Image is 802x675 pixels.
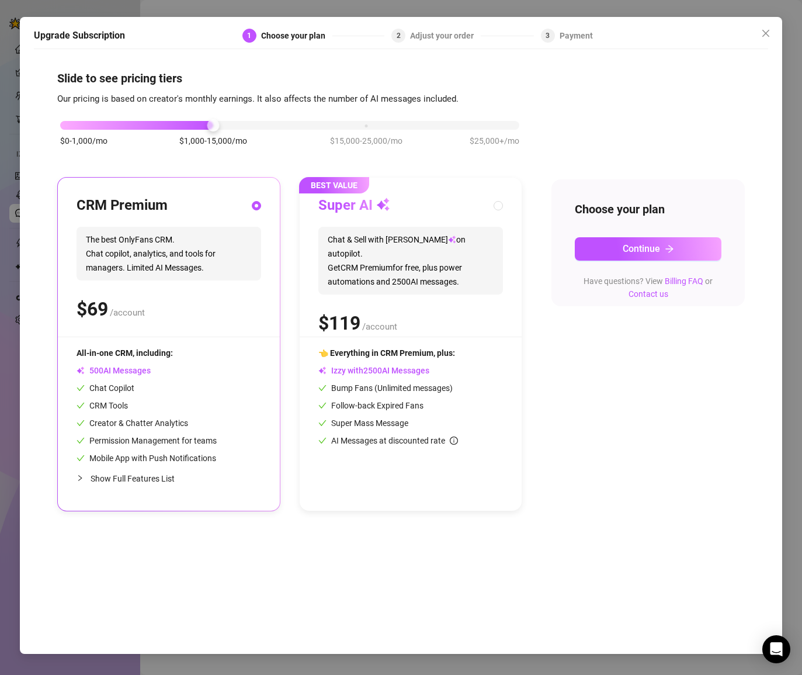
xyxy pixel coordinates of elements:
a: Contact us [629,289,668,299]
span: $25,000+/mo [470,134,519,147]
span: Chat & Sell with [PERSON_NAME] on autopilot. Get CRM Premium for free, plus power automations and... [318,227,503,295]
span: check [318,384,327,392]
span: Creator & Chatter Analytics [77,418,188,428]
span: 2 [397,32,401,40]
h5: Upgrade Subscription [34,29,125,43]
div: Choose your plan [261,29,332,43]
span: Our pricing is based on creator's monthly earnings. It also affects the number of AI messages inc... [57,94,459,104]
span: BEST VALUE [299,177,369,193]
span: Bump Fans (Unlimited messages) [318,383,453,393]
span: check [77,454,85,462]
span: check [77,384,85,392]
div: Adjust your order [410,29,481,43]
a: Billing FAQ [665,276,703,286]
span: 1 [247,32,251,40]
span: check [318,437,327,445]
div: Show Full Features List [77,465,261,492]
span: Show Full Features List [91,474,175,483]
span: CRM Tools [77,401,128,410]
span: check [77,419,85,427]
button: Continuearrow-right [575,237,721,261]
span: AI Messages at discounted rate [331,436,458,445]
h3: CRM Premium [77,196,168,215]
span: The best OnlyFans CRM. Chat copilot, analytics, and tools for managers. Limited AI Messages. [77,227,261,281]
span: 3 [546,32,550,40]
span: $ [77,298,108,320]
span: Close [756,29,775,38]
span: check [77,401,85,410]
span: All-in-one CRM, including: [77,348,173,358]
span: collapsed [77,475,84,482]
span: info-circle [450,437,458,445]
span: Continue [623,243,660,254]
span: Chat Copilot [77,383,134,393]
span: Izzy with AI Messages [318,366,429,375]
span: close [761,29,770,38]
button: Close [756,24,775,43]
h4: Slide to see pricing tiers [57,70,744,86]
span: check [77,437,85,445]
span: Have questions? View or [584,276,713,299]
span: Permission Management for teams [77,436,217,445]
span: $0-1,000/mo [60,134,107,147]
span: AI Messages [77,366,151,375]
span: check [318,401,327,410]
span: $ [318,312,360,334]
h3: Super AI [318,196,390,215]
span: Follow-back Expired Fans [318,401,423,410]
span: Super Mass Message [318,418,408,428]
span: Mobile App with Push Notifications [77,454,216,463]
span: /account [110,307,145,318]
span: /account [362,321,397,332]
span: arrow-right [665,244,674,254]
div: Open Intercom Messenger [762,635,790,663]
div: Payment [560,29,593,43]
span: $1,000-15,000/mo [179,134,247,147]
span: check [318,419,327,427]
span: $15,000-25,000/mo [330,134,402,147]
h4: Choose your plan [575,201,721,217]
span: 👈 Everything in CRM Premium, plus: [318,348,455,358]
